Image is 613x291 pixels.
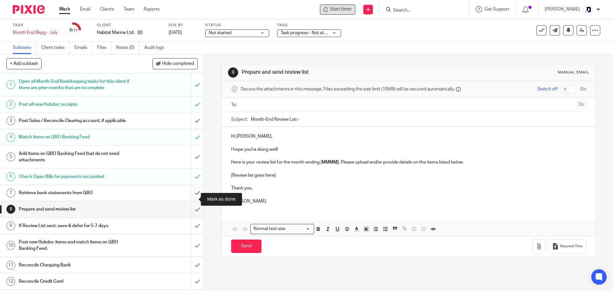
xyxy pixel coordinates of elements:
[19,116,129,126] h1: Post Sales / Reconcile Clearing account, if applicable
[485,7,509,11] span: Get Support
[320,4,355,15] div: Habitat Marine Ltd. - Month End Bkpg - July
[144,6,160,12] a: Reports
[97,42,111,54] a: Files
[6,221,15,230] div: 9
[241,86,454,92] span: Secure the attachments in this message. Files exceeding the size limit (10MB) will be secured aut...
[6,133,15,142] div: 4
[549,239,586,254] button: Request files
[322,160,339,165] strong: MMMM]
[6,241,15,250] div: 10
[19,221,129,231] h1: If Review List sent, save & defer for 5-7 days
[6,277,15,286] div: 12
[169,23,197,28] label: Due by
[330,6,352,13] span: Start timer
[392,8,450,13] input: Search
[6,205,15,214] div: 8
[6,80,15,89] div: 1
[577,100,586,110] button: Cc
[59,6,70,12] a: Work
[209,31,231,35] span: Not started
[153,58,198,69] button: Hide completed
[580,86,586,92] span: On
[252,226,287,232] span: Normal text size
[97,29,134,36] p: Habitat Marine Ltd.
[13,23,57,28] label: Task
[144,42,169,54] a: Audit logs
[287,226,310,232] input: Search for option
[13,5,45,14] img: Pixie
[19,77,129,93] h1: Open all Month-End Bookkeeping tasks for this client if there are prior months that are incomplete
[558,70,589,75] div: Manual email
[19,237,129,254] h1: Post new Hubdoc items and match items on QBO Banking Feed.
[228,67,238,78] div: 8
[41,42,70,54] a: Client tasks
[231,240,261,253] input: Send
[545,6,580,12] p: [PERSON_NAME]
[231,146,586,153] p: I hope you're doing well!
[281,31,341,35] span: Task progress - Not started + 2
[537,86,557,92] span: Switch off
[231,198,586,204] p: [PERSON_NAME]
[6,188,15,197] div: 7
[69,27,78,34] div: 4
[19,100,129,109] h1: Post all new Hubdoc receipts
[583,4,593,15] img: deximal_460x460_FB_Twitter.png
[6,58,42,69] button: + Add subtask
[13,42,36,54] a: Subtasks
[80,6,90,12] a: Email
[6,100,15,109] div: 2
[13,29,57,36] div: Month End Bkpg - July
[6,172,15,181] div: 6
[100,6,114,12] a: Clients
[74,42,92,54] a: Emails
[231,133,586,140] p: Hi [PERSON_NAME],
[277,23,341,28] label: Tags
[560,244,583,249] span: Request files
[19,260,129,270] h1: Reconcile Chequing Bank
[19,204,129,214] h1: Prepare and send review list
[116,42,140,54] a: Notes (0)
[124,6,134,12] a: Team
[6,116,15,125] div: 3
[231,159,586,165] p: Here is your review list for the month-ending [ . Please upload and/or provide details on the ite...
[205,23,269,28] label: Status
[169,30,182,35] span: [DATE]
[19,277,129,286] h1: Reconcile Credit Card
[242,69,422,76] h1: Prepare and send review list
[250,224,314,234] div: Search for option
[19,188,129,198] h1: Retrieve bank statements from QBO
[231,185,586,191] p: Thank you.
[19,132,129,142] h1: Match items on QBO Banking Feed
[231,172,586,179] p: [Review list goes here]
[6,261,15,270] div: 11
[19,149,129,165] h1: Add items on QBO Banking Feed that do not need attachments
[162,61,194,66] span: Hide completed
[231,116,248,123] label: Subject:
[72,29,78,32] small: /17
[6,152,15,161] div: 5
[19,172,129,181] h1: Check Open Bills for payments not posted
[97,23,161,28] label: Client
[231,102,238,108] label: To:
